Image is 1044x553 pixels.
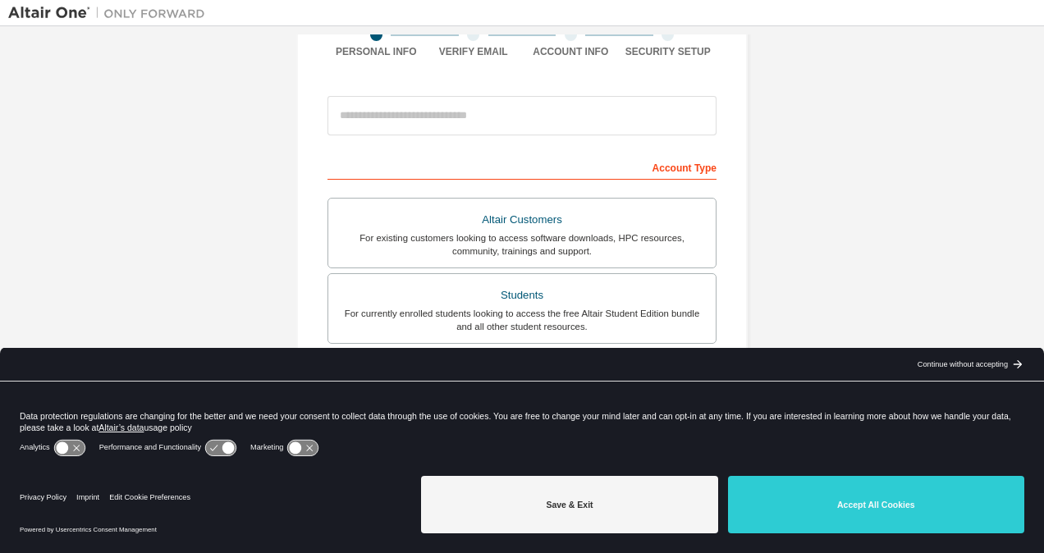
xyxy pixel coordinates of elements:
[425,45,523,58] div: Verify Email
[338,231,706,258] div: For existing customers looking to access software downloads, HPC resources, community, trainings ...
[338,307,706,333] div: For currently enrolled students looking to access the free Altair Student Edition bundle and all ...
[338,208,706,231] div: Altair Customers
[338,284,706,307] div: Students
[327,45,425,58] div: Personal Info
[8,5,213,21] img: Altair One
[522,45,620,58] div: Account Info
[620,45,717,58] div: Security Setup
[327,153,717,180] div: Account Type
